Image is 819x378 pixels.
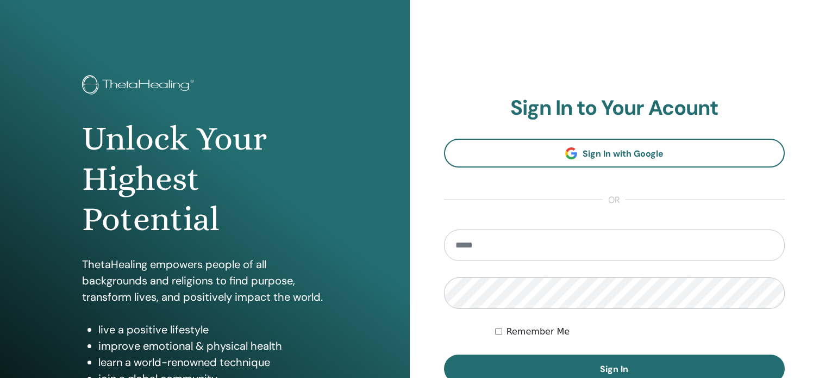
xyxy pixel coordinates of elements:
[507,325,570,338] label: Remember Me
[603,194,626,207] span: or
[583,148,664,159] span: Sign In with Google
[82,119,328,240] h1: Unlock Your Highest Potential
[495,325,785,338] div: Keep me authenticated indefinitely or until I manually logout
[82,256,328,305] p: ThetaHealing empowers people of all backgrounds and religions to find purpose, transform lives, a...
[98,338,328,354] li: improve emotional & physical health
[444,139,785,168] a: Sign In with Google
[600,363,628,375] span: Sign In
[444,96,785,121] h2: Sign In to Your Acount
[98,354,328,370] li: learn a world-renowned technique
[98,321,328,338] li: live a positive lifestyle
